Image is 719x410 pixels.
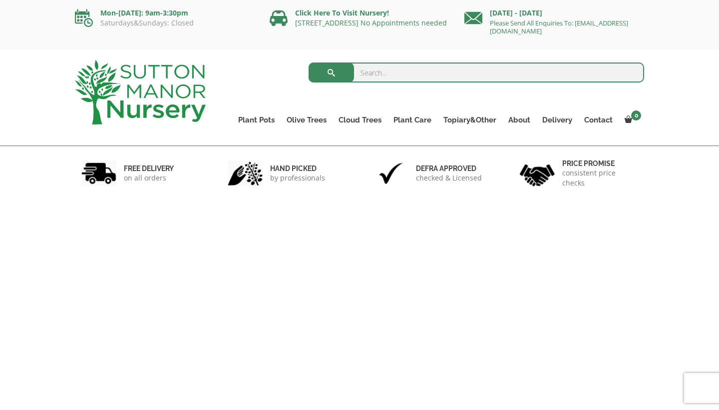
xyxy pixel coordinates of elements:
a: Please Send All Enquiries To: [EMAIL_ADDRESS][DOMAIN_NAME] [490,18,628,35]
p: [DATE] - [DATE] [464,7,644,19]
a: Click Here To Visit Nursery! [295,8,389,17]
a: Olive Trees [281,113,333,127]
a: Topiary&Other [437,113,502,127]
input: Search... [309,62,645,82]
p: consistent price checks [562,168,638,188]
a: Contact [578,113,619,127]
a: Plant Care [387,113,437,127]
img: 1.jpg [81,160,116,186]
p: Saturdays&Sundays: Closed [75,19,255,27]
img: 4.jpg [520,158,555,188]
a: Plant Pots [232,113,281,127]
h6: Defra approved [416,164,482,173]
h6: hand picked [270,164,325,173]
a: Delivery [536,113,578,127]
p: Mon-[DATE]: 9am-3:30pm [75,7,255,19]
img: 2.jpg [228,160,263,186]
img: logo [75,60,206,124]
a: 0 [619,113,644,127]
p: by professionals [270,173,325,183]
p: on all orders [124,173,174,183]
a: About [502,113,536,127]
h6: FREE DELIVERY [124,164,174,173]
h6: Price promise [562,159,638,168]
a: Cloud Trees [333,113,387,127]
img: 3.jpg [373,160,408,186]
a: [STREET_ADDRESS] No Appointments needed [295,18,447,27]
span: 0 [631,110,641,120]
p: checked & Licensed [416,173,482,183]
